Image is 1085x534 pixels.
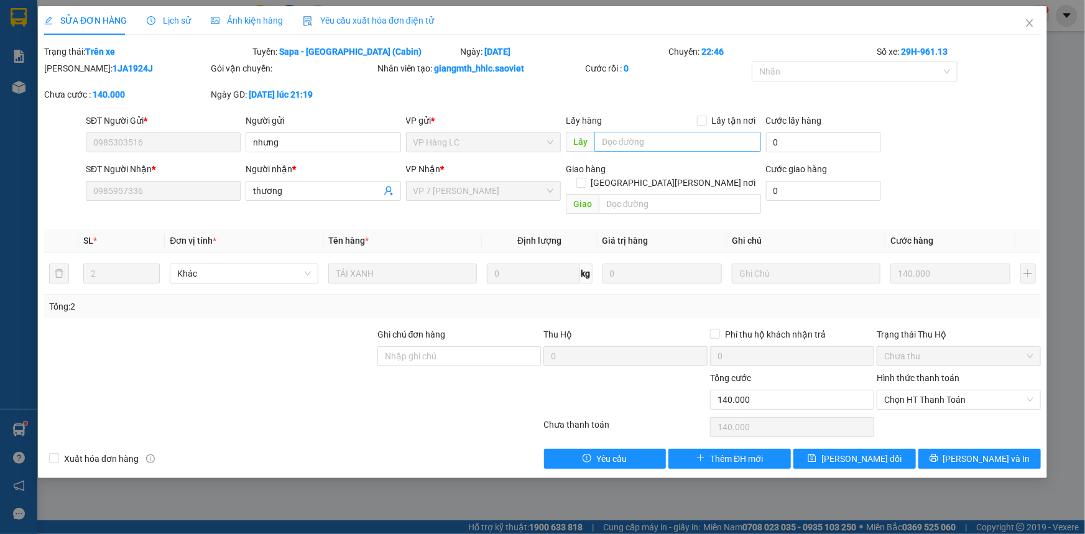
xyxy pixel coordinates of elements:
[211,62,375,75] div: Gói vận chuyển:
[566,132,594,152] span: Lấy
[406,114,561,127] div: VP gửi
[943,452,1030,466] span: [PERSON_NAME] và In
[303,16,313,26] img: icon
[732,264,880,283] input: Ghi Chú
[246,162,400,176] div: Người nhận
[406,164,441,174] span: VP Nhận
[884,390,1033,409] span: Chọn HT Thanh Toán
[667,45,875,58] div: Chuyến:
[543,418,709,440] div: Chưa thanh toán
[211,16,219,25] span: picture
[170,236,216,246] span: Đơn vị tính
[596,452,627,466] span: Yêu cầu
[877,373,959,383] label: Hình thức thanh toán
[890,264,1010,283] input: 0
[459,45,668,58] div: Ngày:
[701,47,724,57] b: 22:46
[707,114,761,127] span: Lấy tận nơi
[696,454,705,464] span: plus
[580,264,593,283] span: kg
[884,347,1033,366] span: Chưa thu
[435,63,525,73] b: giangmth_hhlc.saoviet
[85,47,115,57] b: Trên xe
[59,452,144,466] span: Xuất hóa đơn hàng
[766,132,881,152] input: Cước lấy hàng
[543,329,572,339] span: Thu Hộ
[485,47,511,57] b: [DATE]
[303,16,434,25] span: Yêu cầu xuất hóa đơn điện tử
[766,181,881,201] input: Cước giao hàng
[49,264,69,283] button: delete
[328,264,477,283] input: VD: Bàn, Ghế
[279,47,422,57] b: Sapa - [GEOGRAPHIC_DATA] (Cabin)
[49,300,419,313] div: Tổng: 2
[1012,6,1047,41] button: Close
[875,45,1042,58] div: Số xe:
[544,449,667,469] button: exclamation-circleYêu cầu
[766,164,828,174] label: Cước giao hàng
[377,346,542,366] input: Ghi chú đơn hàng
[710,452,763,466] span: Thêm ĐH mới
[44,16,53,25] span: edit
[585,62,749,75] div: Cước rồi :
[583,454,591,464] span: exclamation-circle
[594,132,761,152] input: Dọc đường
[566,194,599,214] span: Giao
[586,176,761,190] span: [GEOGRAPHIC_DATA][PERSON_NAME] nơi
[793,449,916,469] button: save[PERSON_NAME] đổi
[603,264,723,283] input: 0
[211,16,283,25] span: Ảnh kiện hàng
[44,62,208,75] div: [PERSON_NAME]:
[328,236,369,246] span: Tên hàng
[821,452,902,466] span: [PERSON_NAME] đổi
[517,236,561,246] span: Định lượng
[603,236,649,246] span: Giá trị hàng
[1025,18,1035,28] span: close
[413,133,553,152] span: VP Hàng LC
[808,454,816,464] span: save
[246,114,400,127] div: Người gửi
[930,454,938,464] span: printer
[44,88,208,101] div: Chưa cước :
[566,116,602,126] span: Lấy hàng
[211,88,375,101] div: Ngày GD:
[44,16,127,25] span: SỬA ĐƠN HÀNG
[766,116,822,126] label: Cước lấy hàng
[147,16,191,25] span: Lịch sử
[710,373,751,383] span: Tổng cước
[668,449,791,469] button: plusThêm ĐH mới
[43,45,251,58] div: Trạng thái:
[413,182,553,200] span: VP 7 Phạm Văn Đồng
[177,264,311,283] span: Khác
[901,47,948,57] b: 29H-961.13
[249,90,313,99] b: [DATE] lúc 21:19
[86,162,241,176] div: SĐT Người Nhận
[599,194,761,214] input: Dọc đường
[877,328,1041,341] div: Trạng thái Thu Hộ
[147,16,155,25] span: clock-circle
[918,449,1041,469] button: printer[PERSON_NAME] và In
[377,329,446,339] label: Ghi chú đơn hàng
[727,229,885,253] th: Ghi chú
[83,236,93,246] span: SL
[720,328,831,341] span: Phí thu hộ khách nhận trả
[384,186,394,196] span: user-add
[1020,264,1036,283] button: plus
[146,454,155,463] span: info-circle
[890,236,933,246] span: Cước hàng
[624,63,629,73] b: 0
[566,164,606,174] span: Giao hàng
[113,63,153,73] b: 1JA1924J
[93,90,125,99] b: 140.000
[251,45,459,58] div: Tuyến:
[377,62,583,75] div: Nhân viên tạo:
[86,114,241,127] div: SĐT Người Gửi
